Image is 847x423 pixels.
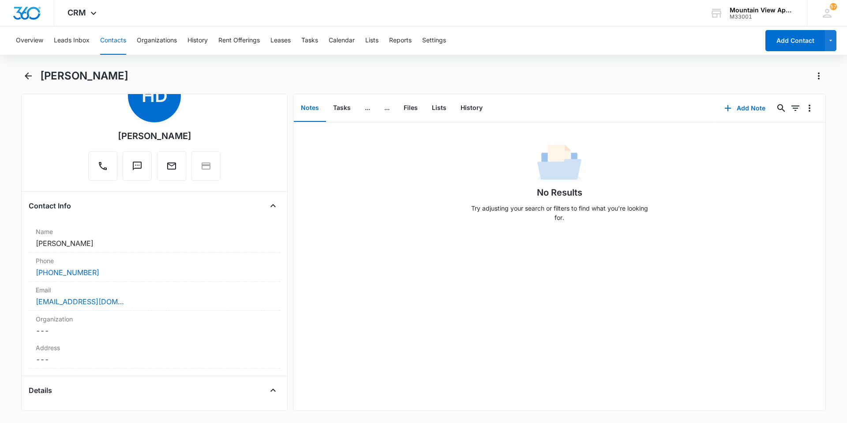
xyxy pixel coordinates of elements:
span: HD [128,69,181,122]
button: History [187,26,208,55]
div: notifications count [830,3,837,10]
button: Close [266,199,280,213]
button: Leases [270,26,291,55]
button: History [453,94,490,122]
button: Lists [425,94,453,122]
div: Organization--- [29,311,280,340]
label: Address [36,343,273,352]
button: Overflow Menu [802,101,817,115]
button: Call [88,151,117,181]
button: Reports [389,26,412,55]
button: Calendar [329,26,355,55]
button: Search... [774,101,788,115]
button: Add Contact [765,30,825,51]
button: Organizations [137,26,177,55]
button: Actions [812,69,826,83]
h4: Contact Info [29,200,71,211]
button: Email [157,151,186,181]
label: Email [36,285,273,295]
div: Phone[PHONE_NUMBER] [29,253,280,282]
dd: --- [36,325,273,336]
div: Name[PERSON_NAME] [29,223,280,253]
h1: [PERSON_NAME] [40,69,128,83]
button: Close [266,383,280,397]
button: Text [123,151,152,181]
div: account name [730,7,794,14]
a: Text [123,165,152,173]
h1: No Results [537,186,582,199]
div: [PERSON_NAME] [118,129,191,143]
img: No Data [537,142,581,186]
div: Address--- [29,340,280,369]
button: Tasks [301,26,318,55]
button: Tasks [326,94,358,122]
button: Contacts [100,26,126,55]
button: Leads Inbox [54,26,90,55]
button: Settings [422,26,446,55]
span: 57 [830,3,837,10]
span: CRM [67,8,86,17]
button: Overview [16,26,43,55]
a: Call [88,165,117,173]
label: Organization [36,314,273,324]
p: Try adjusting your search or filters to find what you’re looking for. [467,204,652,222]
dd: --- [36,354,273,365]
h4: Details [29,385,52,396]
button: Files [397,94,425,122]
label: Name [36,227,273,236]
button: ... [377,94,397,122]
label: Phone [36,256,273,265]
button: Add Note [716,98,774,119]
dd: [PERSON_NAME] [36,238,273,249]
button: Rent Offerings [218,26,260,55]
button: ... [358,94,377,122]
a: Email [157,165,186,173]
button: Notes [294,94,326,122]
div: Email[EMAIL_ADDRESS][DOMAIN_NAME] [29,282,280,311]
button: Back [21,69,35,83]
button: Filters [788,101,802,115]
a: [PHONE_NUMBER] [36,267,99,278]
button: Lists [365,26,379,55]
div: account id [730,14,794,20]
a: [EMAIL_ADDRESS][DOMAIN_NAME] [36,296,124,307]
